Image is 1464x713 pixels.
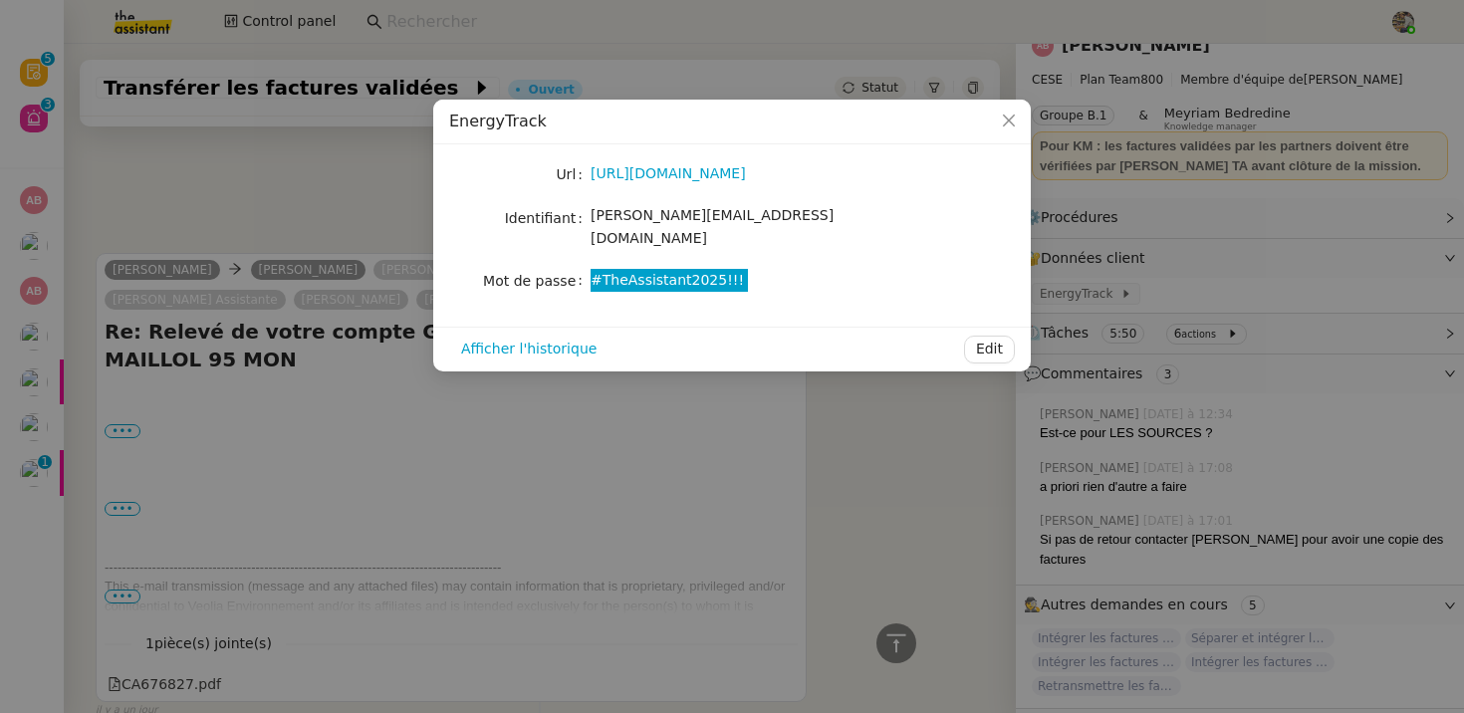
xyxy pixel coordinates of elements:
[483,267,591,295] label: Mot de passe
[591,165,746,181] a: [URL][DOMAIN_NAME]
[449,112,547,130] span: EnergyTrack
[964,336,1015,363] button: Edit
[505,204,591,232] label: Identifiant
[461,338,597,360] span: Afficher l'historique
[449,336,609,363] button: Afficher l'historique
[591,272,744,288] span: #TheAssistant2025!!!
[976,338,1003,360] span: Edit
[591,207,834,246] span: [PERSON_NAME][EMAIL_ADDRESS][DOMAIN_NAME]
[987,100,1031,143] button: Close
[556,160,591,188] label: Url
